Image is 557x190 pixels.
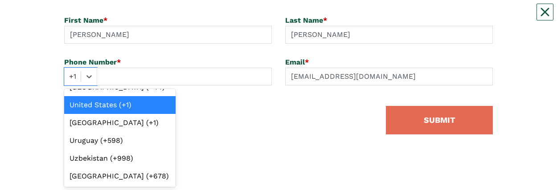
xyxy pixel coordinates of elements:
span: Last Name [285,16,323,24]
span: Phone Number [64,58,117,66]
div: [GEOGRAPHIC_DATA] (+1) [64,114,176,132]
button: Close [537,4,553,20]
div: United States (+1) [64,96,176,114]
button: SUBMIT [386,106,493,134]
div: Uruguay (+598) [64,132,176,150]
div: [GEOGRAPHIC_DATA] (+678) [64,167,176,185]
span: Email [285,58,305,66]
span: First Name [64,16,103,24]
div: Uzbekistan (+998) [64,150,176,167]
